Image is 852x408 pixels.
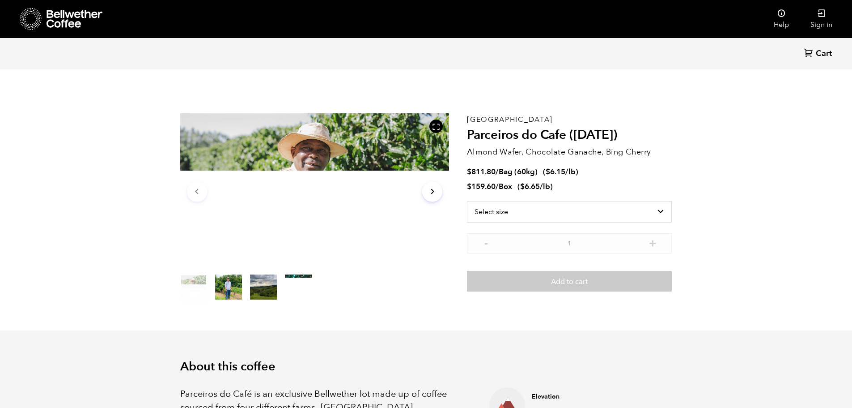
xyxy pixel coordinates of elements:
bdi: 811.80 [467,167,496,177]
span: /lb [540,181,550,192]
bdi: 6.65 [520,181,540,192]
span: / [496,167,499,177]
bdi: 159.60 [467,181,496,192]
bdi: 6.15 [546,167,565,177]
span: /lb [565,167,576,177]
h2: About this coffee [180,360,672,374]
a: Cart [804,48,834,60]
span: $ [467,181,471,192]
span: Box [499,181,512,192]
span: ( ) [543,167,578,177]
span: $ [520,181,525,192]
span: Cart [816,48,832,59]
p: Almond Wafer, Chocolate Ganache, Bing Cherry [467,146,672,158]
span: $ [467,167,471,177]
h2: Parceiros do Cafe ([DATE]) [467,128,672,143]
button: Add to cart [467,271,672,292]
button: - [480,238,492,247]
h4: Elevation [532,392,658,401]
span: ( ) [517,181,553,192]
span: / [496,181,499,192]
button: + [647,238,658,247]
span: $ [546,167,550,177]
span: Bag (60kg) [499,167,538,177]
